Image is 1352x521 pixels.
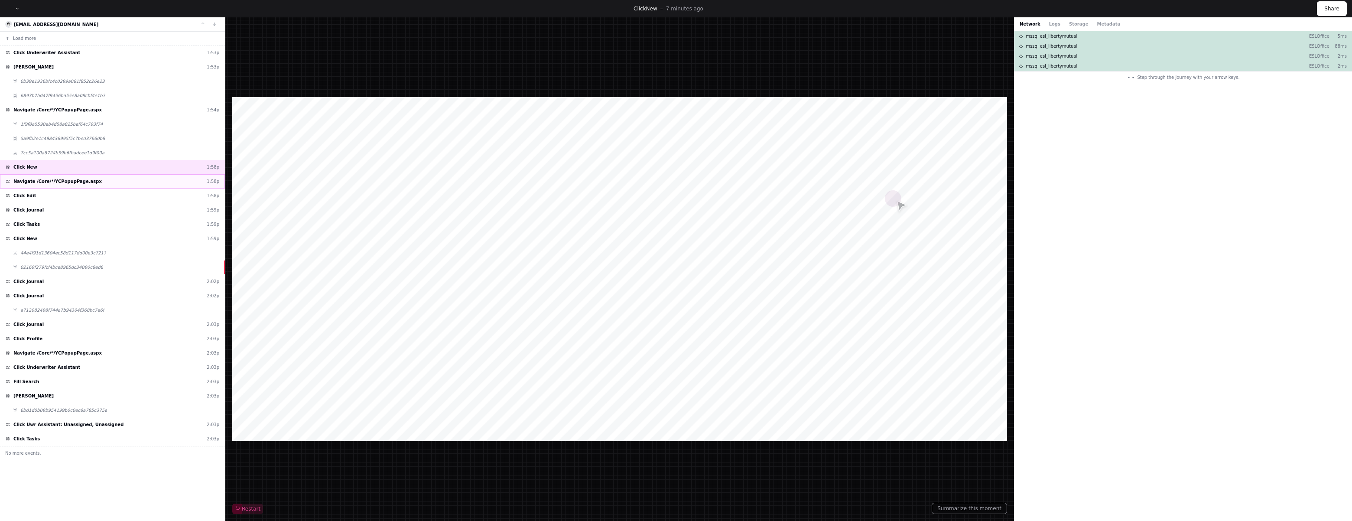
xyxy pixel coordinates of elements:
[13,35,36,42] span: Load more
[20,135,105,142] span: 5a9fb2e1c498436995f5c7bed37660b8
[207,293,219,299] div: 2:02p
[1329,63,1347,69] p: 2ms
[13,378,39,385] span: Fill Search
[1305,63,1329,69] p: ESLOffice
[1305,53,1329,59] p: ESLOffice
[207,192,219,199] div: 1:58p
[1069,21,1088,27] button: Storage
[5,450,41,456] span: No more events.
[13,335,42,342] span: Click Profile
[20,407,107,414] span: 6bd1d0b09b954199b0c0ec8a785c375e
[207,207,219,213] div: 1:59p
[1305,43,1329,49] p: ESLOffice
[13,192,36,199] span: Click Edit
[1026,33,1077,39] span: mssql esl_libertymutual
[13,436,40,442] span: Click Tasks
[1026,53,1077,59] span: mssql esl_libertymutual
[13,278,44,285] span: Click Journal
[207,235,219,242] div: 1:59p
[207,378,219,385] div: 2:03p
[20,78,105,85] span: 0b39e1936bfc4c0299a081f852c26e23
[1317,1,1347,16] button: Share
[13,207,44,213] span: Click Journal
[13,49,80,56] span: Click Underwriter Assistant
[207,221,219,228] div: 1:59p
[207,364,219,371] div: 2:03p
[13,64,54,70] span: [PERSON_NAME]
[13,178,102,185] span: Navigate /Core/*/YCPopupPage.aspx
[634,6,646,12] span: Click
[235,505,260,512] span: Restart
[932,503,1007,514] button: Summarize this moment
[13,321,44,328] span: Click Journal
[207,107,219,113] div: 1:54p
[207,350,219,356] div: 2:03p
[13,107,102,113] span: Navigate /Core/*/YCPopupPage.aspx
[6,22,12,27] img: 5.svg
[13,393,54,399] span: [PERSON_NAME]
[13,421,123,428] span: Click Uwr Assistant: Unassigned, Unassigned
[207,321,219,328] div: 2:03p
[207,178,219,185] div: 1:58p
[20,264,103,270] span: 02169f279fcf4bce8965dc34090c8ed8
[207,393,219,399] div: 2:03p
[1097,21,1120,27] button: Metadata
[207,335,219,342] div: 2:03p
[207,421,219,428] div: 2:03p
[207,49,219,56] div: 1:53p
[1137,74,1239,81] span: Step through the journey with your arrow keys.
[13,164,37,170] span: Click New
[13,293,44,299] span: Click Journal
[1305,33,1329,39] p: ESLOffice
[207,64,219,70] div: 1:53p
[646,6,657,12] span: New
[13,235,37,242] span: Click New
[1020,21,1040,27] button: Network
[1329,43,1347,49] p: 88ms
[14,22,98,27] a: [EMAIL_ADDRESS][DOMAIN_NAME]
[207,278,219,285] div: 2:02p
[666,5,703,12] p: 7 minutes ago
[13,364,80,371] span: Click Underwriter Assistant
[1049,21,1060,27] button: Logs
[13,221,40,228] span: Click Tasks
[20,150,104,156] span: 7cc5a100a8724b59b6fbadcee1d9f00a
[1329,33,1347,39] p: 5ms
[207,164,219,170] div: 1:58p
[13,350,102,356] span: Navigate /Core/*/YCPopupPage.aspx
[232,504,263,514] button: Restart
[20,92,105,99] span: 6893b7bd47f9456ba55e8a08cbf4e1b7
[207,436,219,442] div: 2:03p
[1329,53,1347,59] p: 2ms
[1026,43,1077,49] span: mssql esl_libertymutual
[20,121,103,127] span: 1f9f8a5590eb4d58a825bef64c793f74
[20,307,104,313] span: a712082498f744a7b94304f368bc7e6f
[1026,63,1077,69] span: mssql esl_libertymutual
[20,250,106,256] span: 44e4f91d13604ec58d117dd00e3c7217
